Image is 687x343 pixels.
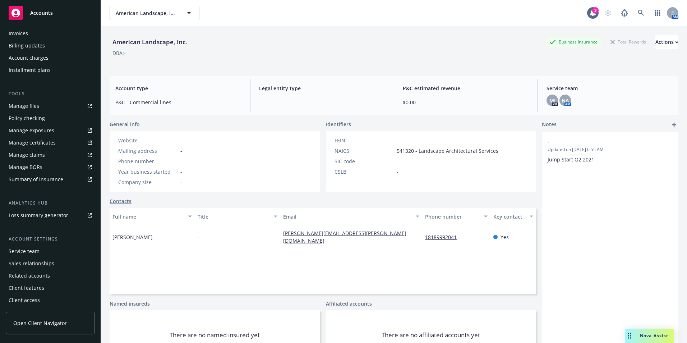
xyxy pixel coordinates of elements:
[425,234,462,241] a: 18189992041
[397,157,398,165] span: -
[382,331,480,339] span: There are no affiliated accounts yet
[9,125,54,136] div: Manage exposures
[6,52,95,64] a: Account charges
[542,120,557,129] span: Notes
[9,100,39,112] div: Manage files
[118,168,177,175] div: Year business started
[283,213,412,220] div: Email
[9,64,51,76] div: Installment plans
[562,97,569,104] span: NA
[115,84,241,92] span: Account type
[195,208,280,225] button: Title
[112,233,153,241] span: [PERSON_NAME]
[9,149,45,161] div: Manage claims
[116,9,178,17] span: American Landscape, Inc.
[425,213,480,220] div: Phone number
[9,40,45,51] div: Billing updates
[335,157,394,165] div: SIC code
[6,235,95,243] div: Account settings
[110,6,199,20] button: American Landscape, Inc.
[6,270,95,282] a: Related accounts
[397,137,398,144] span: -
[601,6,615,20] a: Start snowing
[30,10,53,16] span: Accounts
[548,156,594,163] span: Jump Start Q2.2021
[6,100,95,112] a: Manage files
[110,208,195,225] button: Full name
[592,7,599,14] div: 3
[335,137,394,144] div: FEIN
[118,147,177,155] div: Mailing address
[548,138,654,145] span: -
[655,35,678,49] button: Actions
[9,270,50,282] div: Related accounts
[6,161,95,173] a: Manage BORs
[112,213,184,220] div: Full name
[547,84,673,92] span: Service team
[6,258,95,269] a: Sales relationships
[6,90,95,97] div: Tools
[6,40,95,51] a: Billing updates
[9,282,44,294] div: Client features
[617,6,632,20] a: Report a Bug
[6,210,95,221] a: Loss summary generator
[198,213,269,220] div: Title
[180,157,182,165] span: -
[625,329,634,343] div: Drag to move
[607,37,650,46] div: Total Rewards
[118,157,177,165] div: Phone number
[180,168,182,175] span: -
[326,120,351,128] span: Identifiers
[6,200,95,207] div: Analytics hub
[118,178,177,186] div: Company size
[6,28,95,39] a: Invoices
[546,37,601,46] div: Business Insurance
[9,52,49,64] div: Account charges
[9,113,45,124] div: Policy checking
[422,208,490,225] button: Phone number
[13,319,67,327] span: Open Client Navigator
[670,120,678,129] a: add
[403,99,529,106] span: $0.00
[110,120,140,128] span: General info
[634,6,648,20] a: Search
[6,64,95,76] a: Installment plans
[6,125,95,136] a: Manage exposures
[9,174,63,185] div: Summary of insurance
[335,168,394,175] div: CSLB
[110,197,132,205] a: Contacts
[335,147,394,155] div: NAICS
[490,208,536,225] button: Key contact
[6,3,95,23] a: Accounts
[6,282,95,294] a: Client features
[198,233,199,241] span: -
[9,161,42,173] div: Manage BORs
[180,178,182,186] span: -
[6,137,95,148] a: Manage certificates
[283,230,406,244] a: [PERSON_NAME][EMAIL_ADDRESS][PERSON_NAME][DOMAIN_NAME]
[640,333,668,339] span: Nova Assist
[280,208,423,225] button: Email
[6,149,95,161] a: Manage claims
[403,84,529,92] span: P&C estimated revenue
[6,246,95,257] a: Service team
[115,99,241,106] span: P&C - Commercial lines
[110,37,190,47] div: American Landscape, Inc.
[6,174,95,185] a: Summary of insurance
[180,137,182,144] a: -
[118,137,177,144] div: Website
[625,329,674,343] button: Nova Assist
[9,294,40,306] div: Client access
[259,84,385,92] span: Legal entity type
[9,137,56,148] div: Manage certificates
[548,146,673,153] span: Updated on [DATE] 6:55 AM
[501,233,509,241] span: Yes
[650,6,665,20] a: Switch app
[180,147,182,155] span: -
[326,300,372,307] a: Affiliated accounts
[110,300,150,307] a: Named insureds
[493,213,525,220] div: Key contact
[6,113,95,124] a: Policy checking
